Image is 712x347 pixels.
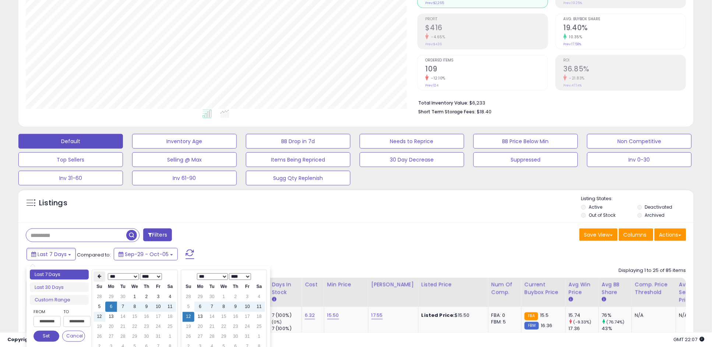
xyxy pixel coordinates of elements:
small: 10.35% [567,34,582,40]
button: Top Sellers [18,152,123,167]
div: 76% [602,312,632,319]
button: Sugg Qty Replenish [246,171,350,185]
span: Columns [624,231,647,238]
td: 4 [253,292,265,302]
li: $6,233 [419,98,681,107]
td: 28 [117,332,129,342]
small: Prev: $2,265 [426,1,444,5]
td: 22 [129,322,141,332]
button: Items Being Repriced [246,152,350,167]
div: N/A [679,312,704,319]
label: Archived [645,212,665,218]
button: Inv 61-90 [132,171,237,185]
td: 2 [230,292,242,302]
h2: 109 [426,65,548,75]
span: $18.40 [477,108,492,115]
td: 31 [152,332,164,342]
th: Mo [105,282,117,292]
td: 26 [94,332,105,342]
td: 29 [105,292,117,302]
small: (0%) [272,319,282,325]
td: 20 [194,322,206,332]
td: 28 [94,292,105,302]
span: Avg. Buybox Share [564,17,686,21]
td: 15 [129,312,141,322]
div: Comp. Price Threshold [635,281,673,296]
small: Prev: $436 [426,42,442,46]
a: 17.55 [371,312,383,319]
td: 1 [253,332,265,342]
small: FBA [525,312,538,321]
small: Avg BB Share. [602,296,606,303]
div: Current Buybox Price [525,281,563,296]
td: 23 [141,322,152,332]
small: (-9.33%) [574,319,592,325]
button: Inventory Age [132,134,237,149]
td: 20 [105,322,117,332]
td: 18 [164,312,176,322]
td: 25 [253,322,265,332]
th: Su [183,282,194,292]
td: 8 [218,302,230,312]
td: 27 [105,332,117,342]
button: Set [34,331,59,342]
p: Listing States: [581,195,694,202]
td: 1 [129,292,141,302]
div: Avg Win Price [569,281,596,296]
td: 30 [117,292,129,302]
button: Save View [579,229,618,241]
small: Prev: 19.25% [564,1,582,5]
td: 19 [183,322,194,332]
td: 14 [117,312,129,322]
td: 16 [141,312,152,322]
td: 17 [242,312,253,322]
button: Non Competitive [587,134,692,149]
div: seller snap | | [7,336,128,343]
button: BB Drop in 7d [246,134,350,149]
td: 18 [253,312,265,322]
td: 15 [218,312,230,322]
td: 9 [141,302,152,312]
div: FBM: 5 [491,319,516,326]
td: 19 [94,322,105,332]
td: 30 [206,292,218,302]
span: Sep-29 - Oct-05 [125,251,169,258]
label: Deactivated [645,204,673,210]
a: 15.50 [327,312,339,319]
th: Th [141,282,152,292]
button: Columns [619,229,653,241]
small: -12.10% [429,75,446,81]
th: Th [230,282,242,292]
div: 15.74 [569,312,599,319]
button: Inv 31-60 [18,171,123,185]
td: 30 [141,332,152,342]
td: 23 [230,322,242,332]
h5: Listings [39,198,67,208]
td: 16 [230,312,242,322]
span: 15.5 [540,312,549,319]
small: Avg Win Price. [569,296,573,303]
div: Num of Comp. [491,281,518,296]
td: 8 [129,302,141,312]
td: 5 [183,302,194,312]
td: 29 [218,332,230,342]
span: Last 7 Days [38,251,67,258]
td: 31 [242,332,253,342]
li: Custom Range [30,295,89,305]
td: 11 [164,302,176,312]
button: 30 Day Decrease [360,152,464,167]
li: Last 7 Days [30,270,89,280]
th: Sa [253,282,265,292]
div: Avg BB Share [602,281,629,296]
h2: 19.40% [564,24,686,33]
td: 13 [105,312,117,322]
td: 17 [152,312,164,322]
th: Tu [206,282,218,292]
td: 1 [164,332,176,342]
button: Cancel [62,331,85,342]
td: 5 [94,302,105,312]
label: Out of Stock [589,212,616,218]
td: 1 [218,292,230,302]
td: 29 [194,292,206,302]
td: 14 [206,312,218,322]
